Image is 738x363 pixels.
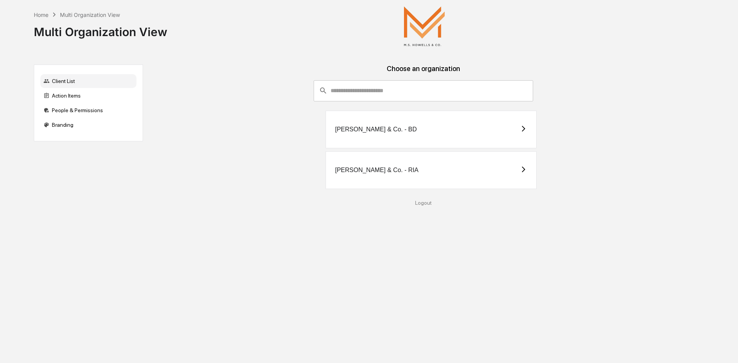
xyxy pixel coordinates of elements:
div: Client List [40,74,136,88]
div: Home [34,12,48,18]
div: People & Permissions [40,103,136,117]
div: [PERSON_NAME] & Co. - BD [335,126,417,133]
div: consultant-dashboard__filter-organizations-search-bar [314,80,533,101]
div: [PERSON_NAME] & Co. - RIA [335,167,419,174]
div: Logout [149,200,698,206]
div: Multi Organization View [34,19,167,39]
div: Action Items [40,89,136,103]
div: Multi Organization View [60,12,120,18]
img: M.S. Howells & Co. [386,6,463,46]
div: Choose an organization [149,65,698,80]
div: Branding [40,118,136,132]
